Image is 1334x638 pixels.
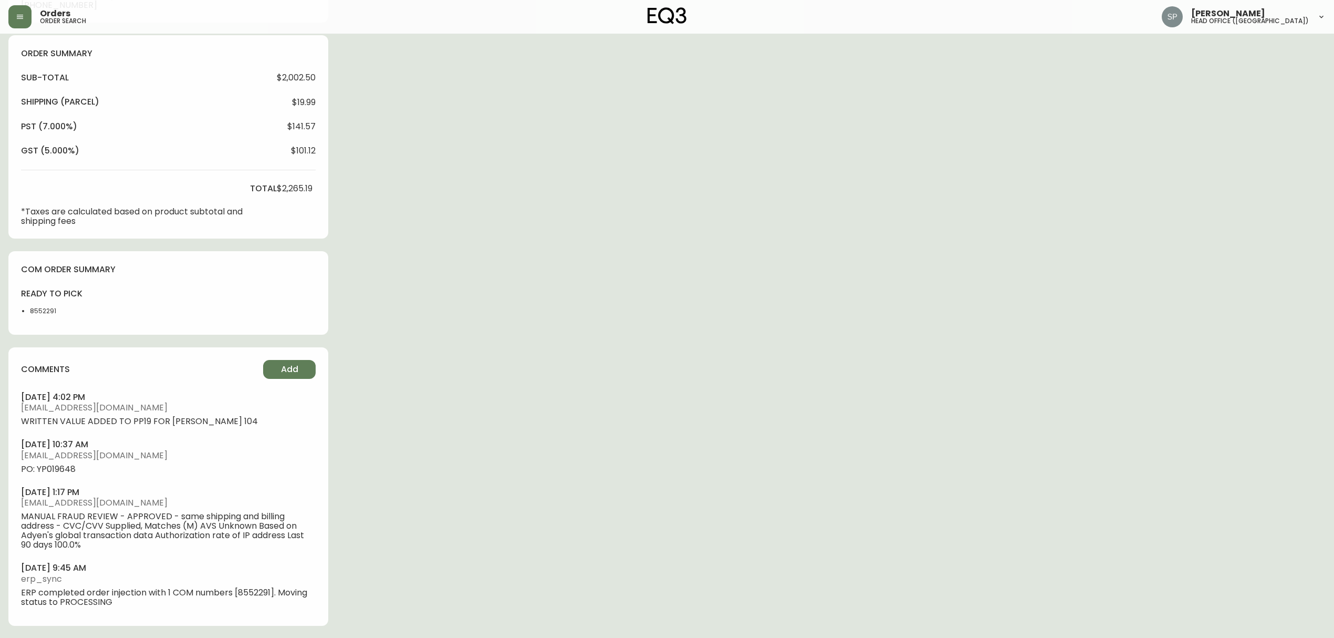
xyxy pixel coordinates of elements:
[21,498,316,508] span: [EMAIL_ADDRESS][DOMAIN_NAME]
[21,392,316,403] h4: [DATE] 4:02 pm
[21,465,316,474] span: PO: YP019648
[21,574,316,584] span: erp_sync
[21,439,316,450] h4: [DATE] 10:37 am
[21,451,316,460] span: [EMAIL_ADDRESS][DOMAIN_NAME]
[21,48,316,59] h4: order summary
[648,7,686,24] img: logo
[40,9,70,18] span: Orders
[1191,18,1309,24] h5: head office ([GEOGRAPHIC_DATA])
[40,18,86,24] h5: order search
[263,360,316,379] button: Add
[21,96,99,108] h4: Shipping ( Parcel )
[21,417,316,426] span: WRITTEN VALUE ADDED TO PP19 FOR [PERSON_NAME] 104
[287,122,316,131] span: $141.57
[21,364,70,375] h4: comments
[277,73,316,83] span: $2,002.50
[21,487,316,498] h4: [DATE] 1:17 pm
[21,72,69,84] h4: sub-total
[21,288,85,300] h4: ready to pick
[21,207,277,226] p: *Taxes are calculated based on product subtotal and shipping fees
[292,98,316,107] span: $19.99
[281,364,298,375] span: Add
[21,588,316,607] span: ERP completed order injection with 1 COM numbers [8552291]. Moving status to PROCESSING
[1162,6,1183,27] img: 0cb179e7bf3690758a1aaa5f0aafa0b4
[291,146,316,156] span: $101.12
[21,403,316,413] span: [EMAIL_ADDRESS][DOMAIN_NAME]
[21,562,316,574] h4: [DATE] 9:45 am
[30,306,85,316] li: 8552291
[1191,9,1265,18] span: [PERSON_NAME]
[277,184,312,193] span: $2,265.19
[21,512,316,550] span: MANUAL FRAUD REVIEW - APPROVED - same shipping and billing address - CVC/CVV Supplied, Matches (M...
[21,121,77,132] h4: pst (7.000%)
[21,145,79,157] h4: gst (5.000%)
[250,183,277,194] h4: total
[21,264,316,275] h4: com order summary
